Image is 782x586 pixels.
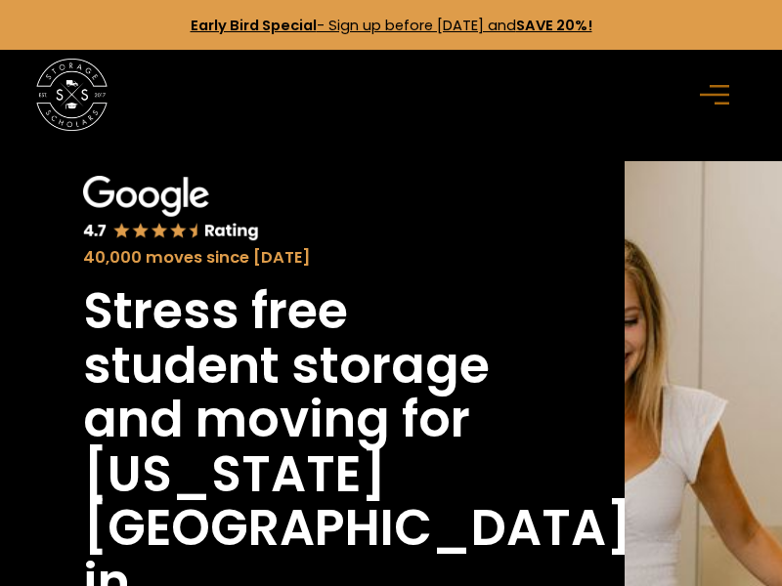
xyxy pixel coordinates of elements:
strong: SAVE 20%! [516,16,592,35]
h1: Stress free student storage and moving for [83,284,512,446]
div: menu [689,66,747,124]
img: Google 4.7 star rating [83,176,259,243]
img: Storage Scholars main logo [36,59,108,130]
a: home [36,59,108,130]
strong: Early Bird Special [191,16,317,35]
a: Early Bird Special- Sign up before [DATE] andSAVE 20%! [191,16,592,35]
div: 40,000 moves since [DATE] [83,246,512,271]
